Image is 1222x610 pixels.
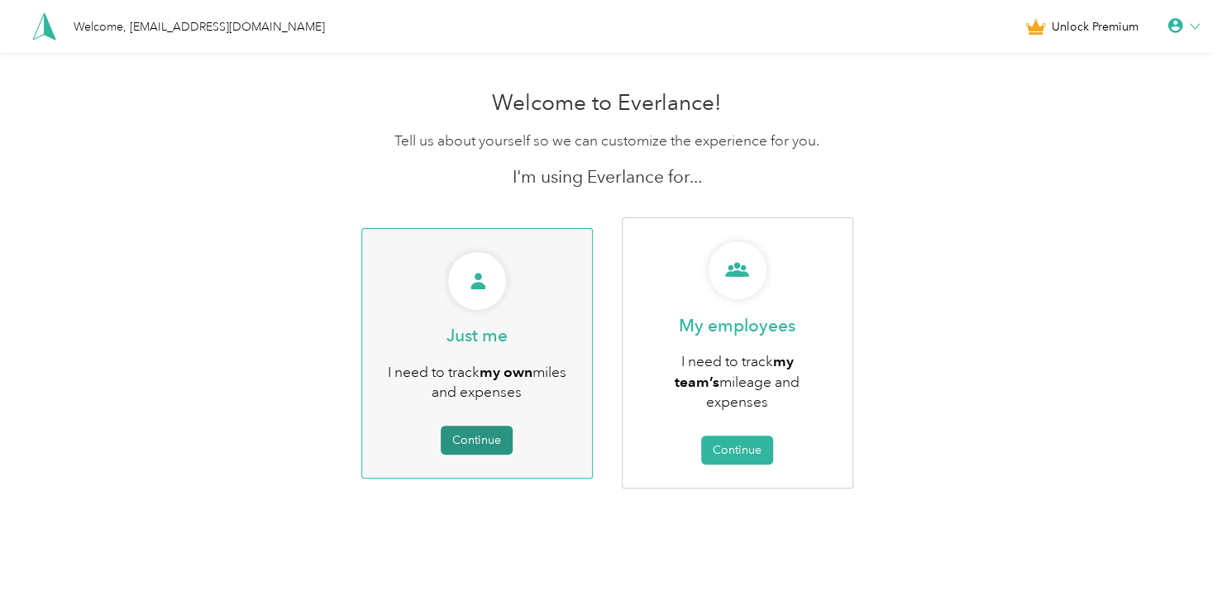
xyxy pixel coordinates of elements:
[441,426,513,455] button: Continue
[303,165,910,188] p: I'm using Everlance for...
[1129,517,1222,610] iframe: Everlance-gr Chat Button Frame
[480,363,532,380] b: my own
[701,436,773,465] button: Continue
[675,352,794,390] b: my team’s
[446,324,508,347] p: Just me
[303,90,910,117] h1: Welcome to Everlance!
[303,131,910,151] p: Tell us about yourself so we can customize the experience for you.
[675,352,800,411] span: I need to track mileage and expenses
[74,18,325,36] div: Welcome, [EMAIL_ADDRESS][DOMAIN_NAME]
[1052,18,1138,36] span: Unlock Premium
[388,363,566,402] span: I need to track miles and expenses
[679,314,795,337] p: My employees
